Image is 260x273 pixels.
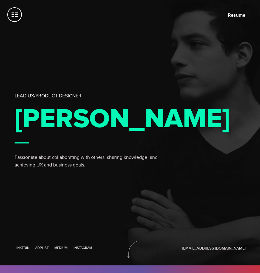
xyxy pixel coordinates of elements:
h2: Lead UX/Product Designer [15,93,165,99]
a: Resume [228,12,245,18]
a: Medium [54,246,67,250]
p: Passionate about collaborating with others, sharing knowledge, and achieving UX and business goals. [15,154,165,169]
h1: [PERSON_NAME] [15,106,160,132]
a: [EMAIL_ADDRESS][DOMAIN_NAME] [182,246,245,251]
a: Instagram [74,246,92,250]
a: LinkedIn [15,246,29,250]
a: Adplist [35,246,49,250]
